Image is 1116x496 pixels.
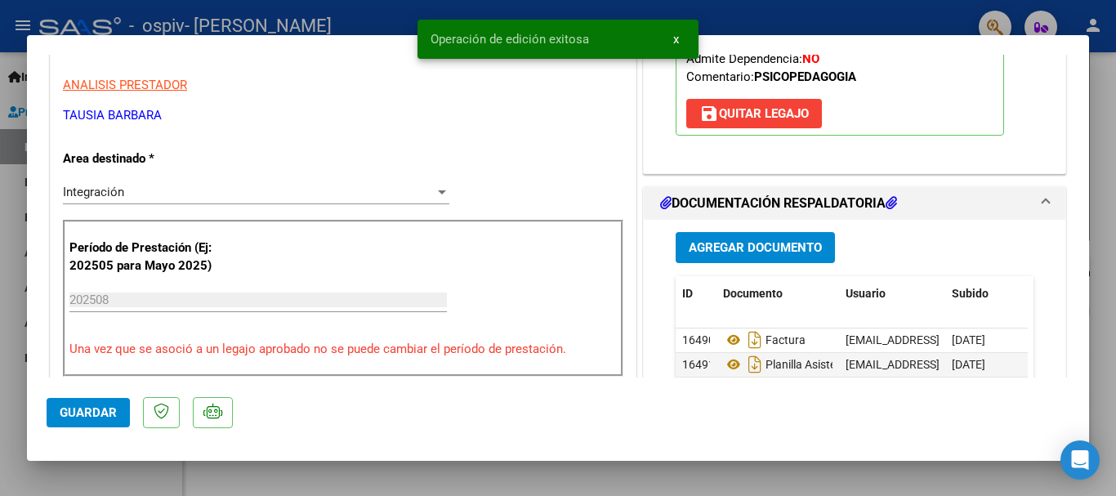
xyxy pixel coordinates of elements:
[1060,440,1100,480] div: Open Intercom Messenger
[63,150,231,168] p: Area destinado *
[676,232,835,262] button: Agregar Documento
[686,99,822,128] button: Quitar Legajo
[69,239,234,275] p: Período de Prestación (Ej: 202505 para Mayo 2025)
[846,287,886,300] span: Usuario
[689,241,822,256] span: Agregar Documento
[682,358,715,371] span: 16491
[69,340,617,359] p: Una vez que se asoció a un legajo aprobado no se puede cambiar el período de prestación.
[699,104,719,123] mat-icon: save
[945,276,1027,311] datatable-header-cell: Subido
[723,287,783,300] span: Documento
[63,78,187,92] span: ANALISIS PRESTADOR
[952,287,989,300] span: Subido
[699,106,809,121] span: Quitar Legajo
[744,327,766,353] i: Descargar documento
[682,287,693,300] span: ID
[660,25,692,54] button: x
[660,194,897,213] h1: DOCUMENTACIÓN RESPALDATORIA
[682,333,715,346] span: 16490
[63,106,623,125] p: TAUSIA BARBARA
[676,276,716,311] datatable-header-cell: ID
[723,333,806,346] span: Factura
[723,358,857,371] span: Planilla Asistencia
[744,351,766,378] i: Descargar documento
[47,398,130,427] button: Guardar
[63,185,124,199] span: Integración
[716,276,839,311] datatable-header-cell: Documento
[644,187,1065,220] mat-expansion-panel-header: DOCUMENTACIÓN RESPALDATORIA
[839,276,945,311] datatable-header-cell: Usuario
[431,31,589,47] span: Operación de edición exitosa
[952,333,985,346] span: [DATE]
[1027,276,1109,311] datatable-header-cell: Acción
[673,32,679,47] span: x
[60,405,117,420] span: Guardar
[686,69,856,84] span: Comentario:
[754,69,856,84] strong: PSICOPEDAGOGIA
[802,51,819,66] strong: NO
[952,358,985,371] span: [DATE]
